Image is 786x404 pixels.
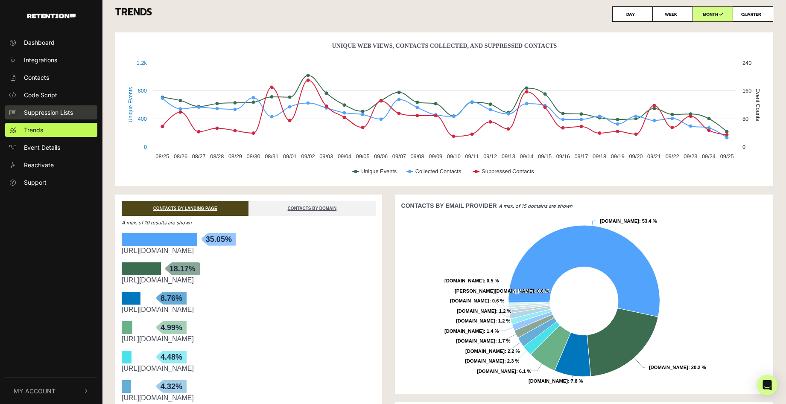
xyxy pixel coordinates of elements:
a: [URL][DOMAIN_NAME] [122,335,194,343]
tspan: [DOMAIN_NAME] [600,218,639,224]
a: [URL][DOMAIN_NAME] [122,247,194,254]
text: 09/02 [301,153,315,160]
a: [URL][DOMAIN_NAME] [122,365,194,372]
img: Retention.com [27,14,76,18]
label: DAY [612,6,653,22]
text: 80 [742,116,748,122]
tspan: [DOMAIN_NAME] [456,338,495,343]
text: 09/16 [556,153,570,160]
text: : 1.2 % [456,318,510,323]
text: : 1.7 % [456,338,510,343]
span: Dashboard [24,38,55,47]
text: Event Counts [755,88,761,121]
strong: CONTACTS BY EMAIL PROVIDER [401,202,497,209]
text: : 1.2 % [457,308,511,314]
div: https://jackhenry.co/ [122,275,376,285]
span: 18.17% [165,262,200,275]
label: MONTH [692,6,733,22]
span: 35.05% [202,233,236,246]
text: 09/21 [647,153,661,160]
text: 08/29 [228,153,242,160]
a: Event Details [5,140,97,154]
a: Support [5,175,97,189]
text: : 0.6 % [455,288,549,294]
span: Suppression Lists [24,108,73,117]
text: : 2.3 % [465,358,519,363]
text: 09/15 [538,153,552,160]
a: Suppression Lists [5,105,97,119]
text: : 6.1 % [477,369,531,374]
span: 4.48% [156,351,187,363]
text: 09/06 [374,153,388,160]
div: https://jackhenry.co/collections/hair [122,393,376,403]
text: 09/12 [483,153,497,160]
text: : 0.6 % [450,298,504,303]
text: 08/30 [247,153,260,160]
span: Integrations [24,55,57,64]
span: 4.32% [156,380,187,393]
a: Dashboard [5,35,97,49]
em: A max. of 10 results are shown [122,220,192,226]
tspan: [DOMAIN_NAME] [444,328,484,334]
text: : 53.4 % [600,218,657,224]
tspan: [DOMAIN_NAME] [477,369,516,374]
a: CONTACTS BY LANDING PAGE [122,201,248,216]
text: Unique Events [127,87,134,122]
text: 08/28 [210,153,224,160]
text: : 1.4 % [444,328,499,334]
text: 09/03 [319,153,333,160]
text: Suppressed Contacts [482,168,534,174]
text: 09/13 [502,153,515,160]
text: 09/08 [411,153,424,160]
tspan: [DOMAIN_NAME] [450,298,489,303]
text: 08/27 [192,153,206,160]
tspan: [DOMAIN_NAME] [444,278,484,283]
svg: Unique Web Views, Contacts Collected, And Suppressed Contacts [122,39,767,184]
a: CONTACTS BY DOMAIN [248,201,375,216]
span: 4.99% [156,321,187,334]
span: Contacts [24,73,49,82]
text: 09/18 [593,153,606,160]
tspan: [DOMAIN_NAME] [465,358,504,363]
div: https://jackhenry.co/products/balance [122,363,376,374]
a: Contacts [5,70,97,84]
text: 160 [742,87,751,94]
text: 400 [138,116,147,122]
text: : 0.5 % [444,278,499,283]
text: 800 [138,87,147,94]
text: 08/25 [155,153,169,160]
text: 09/22 [666,153,679,160]
span: My Account [14,387,56,395]
text: Unique Events [361,168,397,174]
text: 09/10 [447,153,461,160]
text: 240 [742,60,751,66]
a: [URL][DOMAIN_NAME] [122,306,194,313]
span: Code Script [24,90,57,99]
text: Unique Web Views, Contacts Collected, And Suppressed Contacts [332,43,557,49]
text: 09/25 [720,153,734,160]
text: : 7.8 % [529,378,583,384]
label: QUARTER [733,6,773,22]
a: Trends [5,123,97,137]
span: Event Details [24,143,60,152]
span: Trends [24,125,43,134]
a: [URL][DOMAIN_NAME] [122,276,194,284]
tspan: [DOMAIN_NAME] [457,308,496,314]
text: 09/05 [356,153,370,160]
span: Support [24,178,47,187]
text: 09/19 [611,153,625,160]
div: https://jackhenry.co/products/hair-clay [122,305,376,315]
div: https://jackhenry.co/pages/studios [122,334,376,344]
text: 09/01 [283,153,297,160]
text: 1.2k [137,60,147,66]
tspan: [DOMAIN_NAME] [649,365,688,370]
tspan: [PERSON_NAME][DOMAIN_NAME] [455,288,534,294]
text: 09/17 [574,153,588,160]
text: 09/09 [429,153,442,160]
tspan: [DOMAIN_NAME] [529,378,568,384]
text: Collected Contacts [415,168,461,174]
a: Integrations [5,53,97,67]
label: WEEK [652,6,693,22]
div: Open Intercom Messenger [757,375,777,395]
div: https://jackhenry.co/products/deodorant [122,246,376,256]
